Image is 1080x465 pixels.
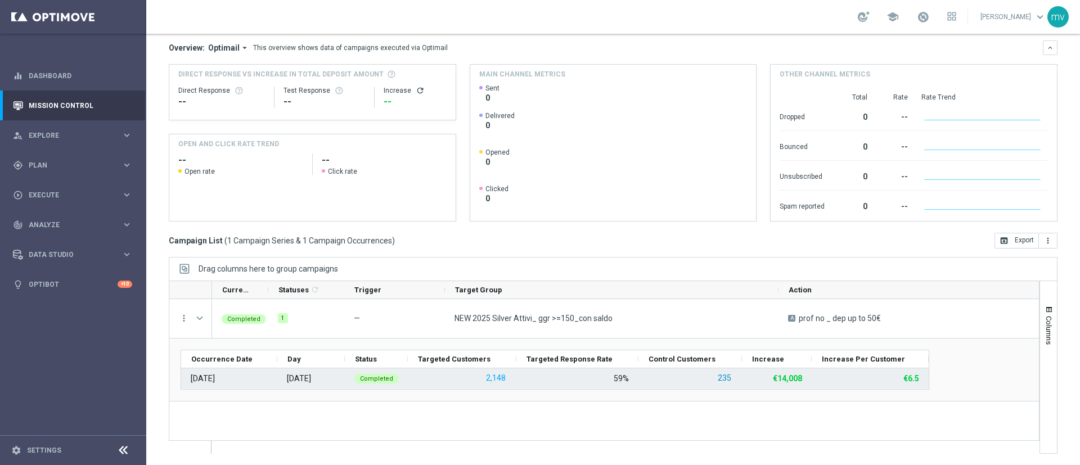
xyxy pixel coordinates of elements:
[838,107,867,125] div: 0
[1039,233,1057,249] button: more_vert
[12,101,133,110] button: Mission Control
[224,236,227,246] span: (
[29,222,121,228] span: Analyze
[191,355,253,363] span: Occurrence Date
[208,43,240,53] span: Optimail
[13,250,121,260] div: Data Studio
[485,120,515,130] span: 0
[392,236,395,246] span: )
[360,375,393,382] span: Completed
[13,71,23,81] i: equalizer
[13,279,23,290] i: lightbulb
[13,190,121,200] div: Execute
[780,196,825,214] div: Spam reported
[838,196,867,214] div: 0
[222,313,266,324] colored-tag: Completed
[614,373,629,383] div: 59%
[13,220,23,230] i: track_changes
[384,95,446,109] div: --
[29,61,132,91] a: Dashboard
[994,236,1057,245] multiple-options-button: Export to CSV
[881,93,908,102] div: Rate
[752,355,784,363] span: Increase
[12,161,133,170] button: gps_fixed Plan keyboard_arrow_right
[455,286,502,294] span: Target Group
[12,280,133,289] button: lightbulb Optibot +10
[328,167,357,176] span: Click rate
[13,160,121,170] div: Plan
[253,43,448,53] div: This overview shows data of campaigns executed via Optimail
[227,236,392,246] span: 1 Campaign Series & 1 Campaign Occurrences
[881,137,908,155] div: --
[29,162,121,169] span: Plan
[13,61,132,91] div: Dashboard
[881,107,908,125] div: --
[287,373,311,383] div: Friday
[240,43,250,53] i: arrow_drop_down
[13,269,132,299] div: Optibot
[227,315,260,323] span: Completed
[717,371,732,385] button: 235
[199,264,338,273] span: Drag columns here to group campaigns
[485,111,515,120] span: Delivered
[178,69,384,79] span: Direct Response VS Increase In Total Deposit Amount
[283,95,365,109] div: --
[780,137,825,155] div: Bounced
[29,192,121,198] span: Execute
[454,313,613,323] span: NEW 2025 Silver Attivi_ ggr >=150_con saldo
[179,313,189,323] button: more_vert
[479,69,565,79] h4: Main channel metrics
[780,166,825,184] div: Unsubscribed
[354,314,360,323] span: —
[322,154,447,167] h2: --
[485,184,508,193] span: Clicked
[838,137,867,155] div: 0
[1046,44,1054,52] i: keyboard_arrow_down
[13,190,23,200] i: play_circle_outline
[1043,40,1057,55] button: keyboard_arrow_down
[979,8,1047,25] a: [PERSON_NAME]keyboard_arrow_down
[13,220,121,230] div: Analyze
[222,286,249,294] span: Current Status
[169,43,205,53] h3: Overview:
[121,130,132,141] i: keyboard_arrow_right
[169,299,212,338] div: Press SPACE to select this row.
[12,191,133,200] button: play_circle_outline Execute keyboard_arrow_right
[12,220,133,229] button: track_changes Analyze keyboard_arrow_right
[12,71,133,80] button: equalizer Dashboard
[485,84,499,93] span: Sent
[287,355,301,363] span: Day
[205,43,253,53] button: Optimail arrow_drop_down
[355,355,377,363] span: Status
[13,160,23,170] i: gps_fixed
[903,373,919,383] p: €6.5
[384,86,446,95] div: Increase
[881,196,908,214] div: --
[1045,316,1054,345] span: Columns
[178,95,265,109] div: --
[799,313,881,323] span: prof no _ dep up to 50€
[121,160,132,170] i: keyboard_arrow_right
[773,373,802,383] p: €14,008
[178,154,303,167] h2: --
[178,139,279,149] h4: OPEN AND CLICK RATE TREND
[283,86,365,95] div: Test Response
[13,91,132,120] div: Mission Control
[278,313,288,323] div: 1
[121,249,132,260] i: keyboard_arrow_right
[1000,236,1009,245] i: open_in_browser
[354,373,399,383] colored-tag: Completed
[12,131,133,140] div: person_search Explore keyboard_arrow_right
[12,250,133,259] button: Data Studio keyboard_arrow_right
[310,285,319,294] i: refresh
[121,189,132,200] i: keyboard_arrow_right
[27,447,61,454] a: Settings
[649,355,715,363] span: Control Customers
[994,233,1039,249] button: open_in_browser Export
[178,86,265,95] div: Direct Response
